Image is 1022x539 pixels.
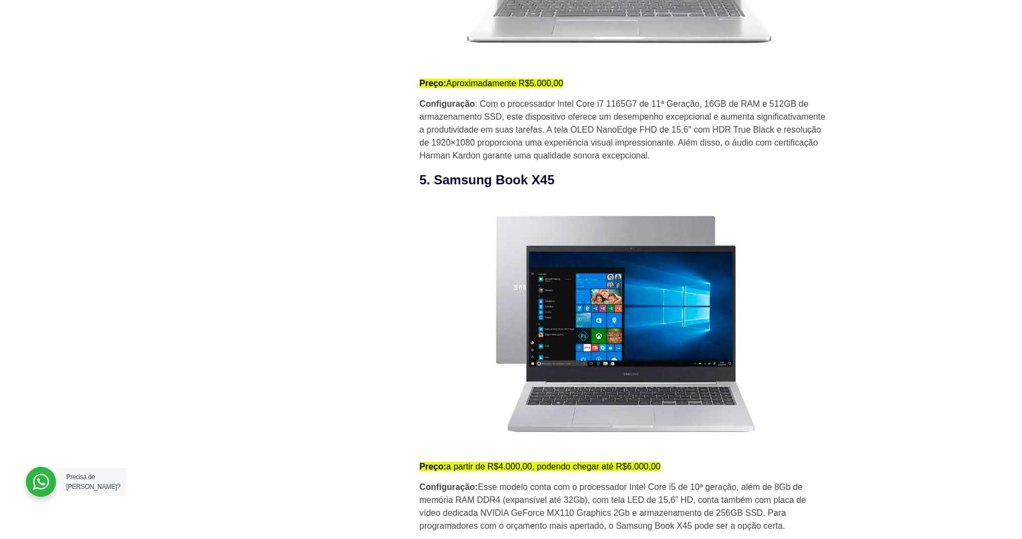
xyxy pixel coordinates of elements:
p: : Com o processador Intel Core i7 1165G7 de 11ª Geração, 16GB de RAM e 512GB de armazenamento SSD... [420,98,829,162]
strong: Preço: [420,462,447,471]
span: Precisa de [PERSON_NAME]? [66,473,120,490]
strong: Configuração [420,99,475,108]
h3: 5. Samsung Book X45 [420,170,829,190]
mark: Aproximadamente R$5.000,00 [420,79,564,88]
strong: Configuração: [420,482,478,492]
strong: Preço: [420,79,447,88]
iframe: Chat Widget [828,401,1022,539]
p: Esse modelo conta com o processador Intel Core i5 de 10ª geração, além de 8Gb de memória RAM DDR4... [420,481,829,533]
div: Widget de chat [828,401,1022,539]
mark: a partir de R$4.000,00, podendo chegar até R$6.000,00 [420,462,661,471]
